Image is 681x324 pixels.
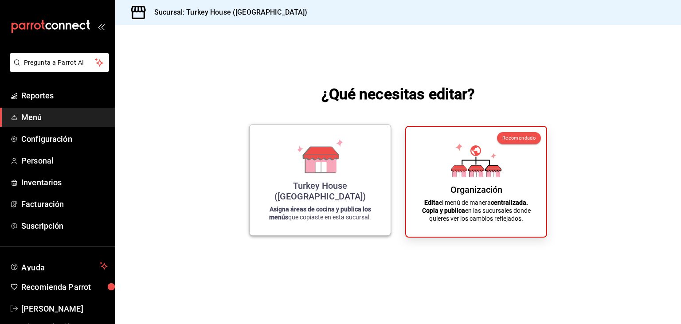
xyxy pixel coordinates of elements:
[21,261,96,271] span: Ayuda
[260,205,380,221] p: que copiaste en esta sucursal.
[21,155,108,167] span: Personal
[260,180,380,202] div: Turkey House ([GEOGRAPHIC_DATA])
[147,7,308,18] h3: Sucursal: Turkey House ([GEOGRAPHIC_DATA])
[450,184,502,195] div: Organización
[6,64,109,74] a: Pregunta a Parrot AI
[491,199,528,206] strong: centralizada.
[422,207,465,214] strong: Copia y publica
[417,199,536,223] p: el menú de manera en las sucursales donde quieres ver los cambios reflejados.
[21,133,108,145] span: Configuración
[98,23,105,30] button: open_drawer_menu
[321,83,475,105] h1: ¿Qué necesitas editar?
[21,303,108,315] span: [PERSON_NAME]
[269,206,371,221] strong: Asigna áreas de cocina y publica los menús
[24,58,95,67] span: Pregunta a Parrot AI
[21,220,108,232] span: Suscripción
[21,198,108,210] span: Facturación
[21,176,108,188] span: Inventarios
[502,135,536,141] span: Recomendado
[21,281,108,293] span: Recomienda Parrot
[424,199,439,206] strong: Edita
[10,53,109,72] button: Pregunta a Parrot AI
[21,111,108,123] span: Menú
[21,90,108,101] span: Reportes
